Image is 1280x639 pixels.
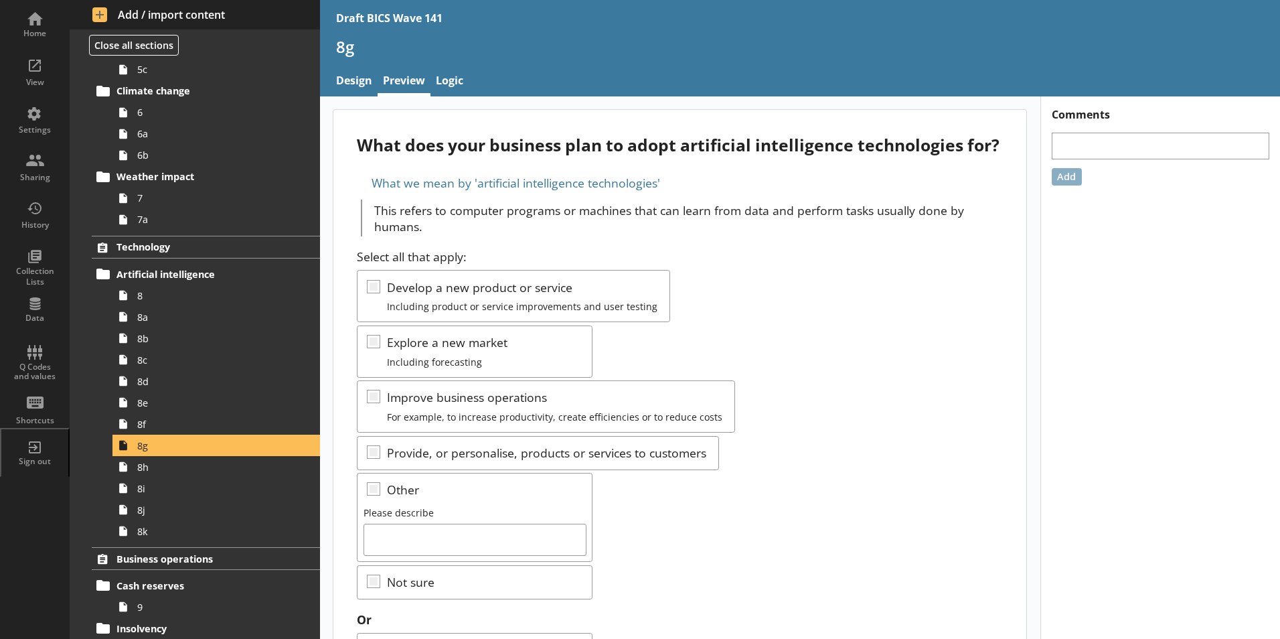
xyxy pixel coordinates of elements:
li: Climate change66a6b [98,80,320,166]
a: 8g [112,435,320,456]
li: Weather impact77a [98,166,320,230]
a: Logic [430,68,469,96]
div: Home [11,28,58,39]
span: 8i [137,482,286,495]
div: Shortcuts [11,415,58,426]
a: Weather impact [92,166,320,188]
span: Cash reserves [116,579,281,592]
a: 8h [112,456,320,478]
span: 8c [137,354,286,366]
li: Artificial intelligence88a8b8c8d8e8f8g8h8i8j8k [98,263,320,542]
span: Climate change [116,84,281,97]
span: 8f [137,418,286,431]
div: History [11,220,58,230]
button: Close all sections [89,35,179,56]
a: 8 [112,285,320,306]
span: 9 [137,601,286,614]
span: 8h [137,461,286,474]
a: 7 [112,188,320,209]
span: 6 [137,106,286,119]
span: 8e [137,397,286,409]
span: 8d [137,375,286,388]
a: 8f [112,413,320,435]
a: 8c [112,349,320,370]
span: 8j [137,504,286,516]
a: 8k [112,520,320,542]
a: Preview [378,68,430,96]
li: Cash reserves9 [98,575,320,618]
div: What we mean by 'artificial intelligence technologies' [357,172,1003,194]
div: Sign out [11,456,58,467]
a: Insolvency [92,618,320,639]
a: Artificial intelligence [92,263,320,285]
a: 8i [112,478,320,499]
span: Weather impact [116,170,281,183]
a: 8b [112,328,320,349]
p: This refers to computer programs or machines that can learn from data and perform tasks usually d... [374,202,1003,234]
span: 8b [137,332,286,345]
a: 6b [112,145,320,166]
span: 5c [137,63,286,76]
a: 6a [112,123,320,145]
span: 7a [137,213,286,226]
div: What does your business plan to adopt artificial intelligence technologies for? [357,134,1003,156]
a: 8a [112,306,320,328]
div: Settings [11,125,58,135]
div: View [11,77,58,88]
span: 8k [137,525,286,538]
span: Insolvency [116,622,281,635]
a: 7a [112,209,320,230]
a: 8d [112,370,320,392]
a: 8e [112,392,320,413]
li: TechnologyArtificial intelligence88a8b8c8d8e8f8g8h8i8j8k [70,236,320,542]
span: 8g [137,439,286,452]
span: Business operations [116,553,281,565]
a: Technology [92,236,320,259]
span: 8 [137,289,286,302]
span: 8a [137,311,286,324]
h1: 8g [336,36,1264,57]
a: 6 [112,102,320,123]
span: 6b [137,149,286,161]
div: Collection Lists [11,266,58,287]
span: Technology [116,240,281,253]
a: 9 [112,596,320,618]
a: Cash reserves [92,575,320,596]
div: Data [11,313,58,324]
a: 8j [112,499,320,520]
a: Design [331,68,378,96]
span: Add / import content [92,7,298,22]
a: Business operations [92,547,320,570]
span: 6a [137,127,286,140]
div: Sharing [11,172,58,183]
div: Draft BICS Wave 141 [336,11,443,25]
a: Climate change [92,80,320,102]
span: Artificial intelligence [116,268,281,281]
div: Q Codes and values [11,362,58,382]
span: 7 [137,192,286,204]
a: 5c [112,59,320,80]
